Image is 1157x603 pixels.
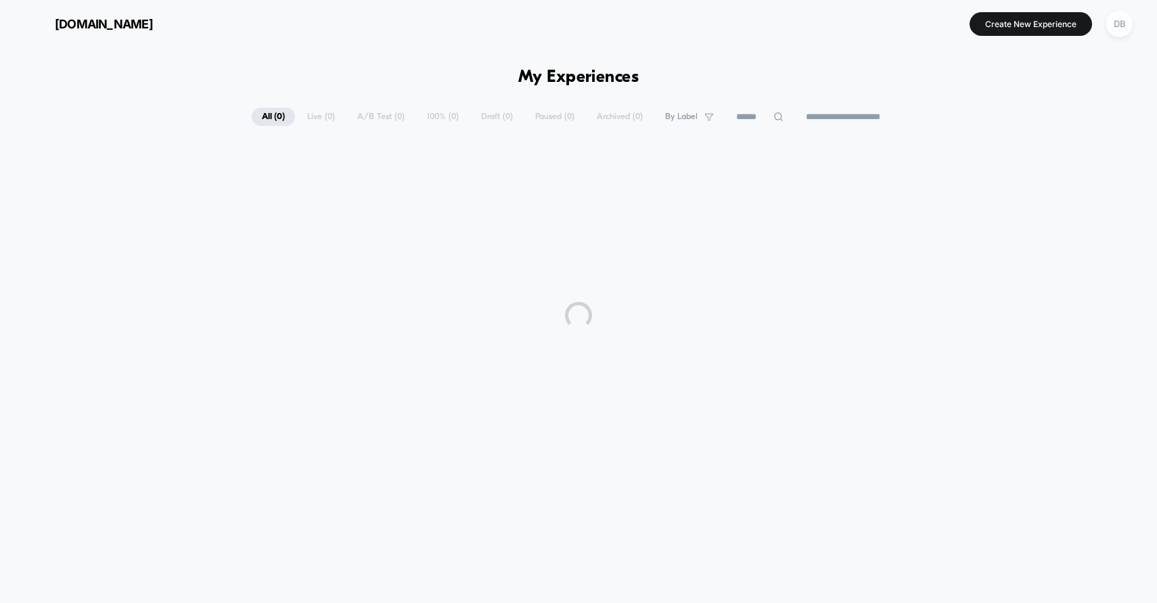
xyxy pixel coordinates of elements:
h1: My Experiences [518,68,639,87]
button: [DOMAIN_NAME] [20,13,157,35]
span: [DOMAIN_NAME] [55,17,153,31]
span: By Label [665,112,698,122]
button: Create New Experience [970,12,1092,36]
span: All ( 0 ) [252,108,295,126]
button: DB [1102,10,1137,38]
div: DB [1106,11,1133,37]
